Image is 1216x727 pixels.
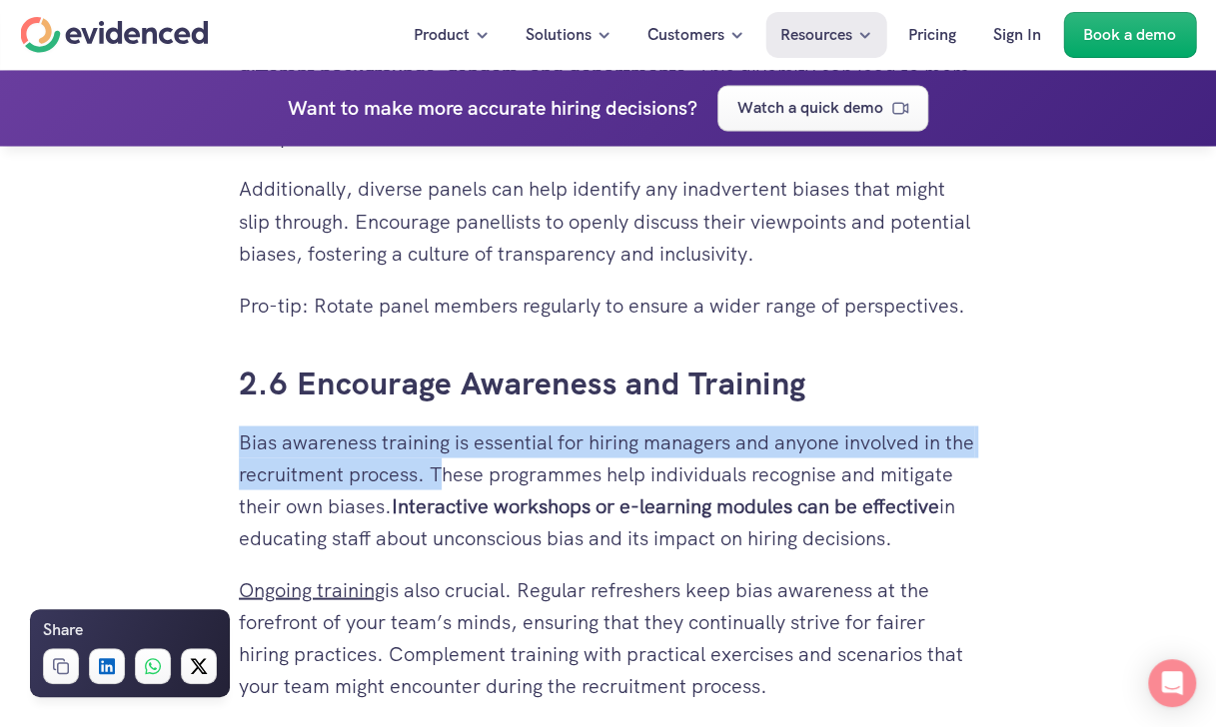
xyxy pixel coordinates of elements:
h4: Want to make more accurate hiring decisions? [288,92,697,124]
a: 2.6 Encourage Awareness and Training [239,362,806,403]
p: Resources [780,22,852,48]
a: Sign In [978,12,1056,58]
p: Additionally, diverse panels can help identify any inadvertent biases that might slip through. En... [239,173,978,269]
p: is also crucial. Regular refreshers keep bias awareness at the forefront of your team’s minds, en... [239,573,978,701]
p: Product [414,22,470,48]
p: Sign In [993,22,1041,48]
p: Book a demo [1083,22,1176,48]
div: Open Intercom Messenger [1148,659,1196,707]
p: Solutions [526,22,592,48]
p: Watch a quick demo [737,95,883,121]
a: Watch a quick demo [717,85,928,131]
p: Pro-tip: Rotate panel members regularly to ensure a wider range of perspectives. [239,289,978,321]
a: Home [20,17,208,53]
a: Ongoing training [239,576,385,602]
p: Pricing [908,22,956,48]
p: Bias awareness training is essential for hiring managers and anyone involved in the recruitment p... [239,425,978,553]
p: Customers [647,22,724,48]
h6: Share [43,617,83,643]
strong: Interactive workshops or e-learning modules can be effective [392,492,939,518]
a: Book a demo [1063,12,1196,58]
a: Pricing [893,12,971,58]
